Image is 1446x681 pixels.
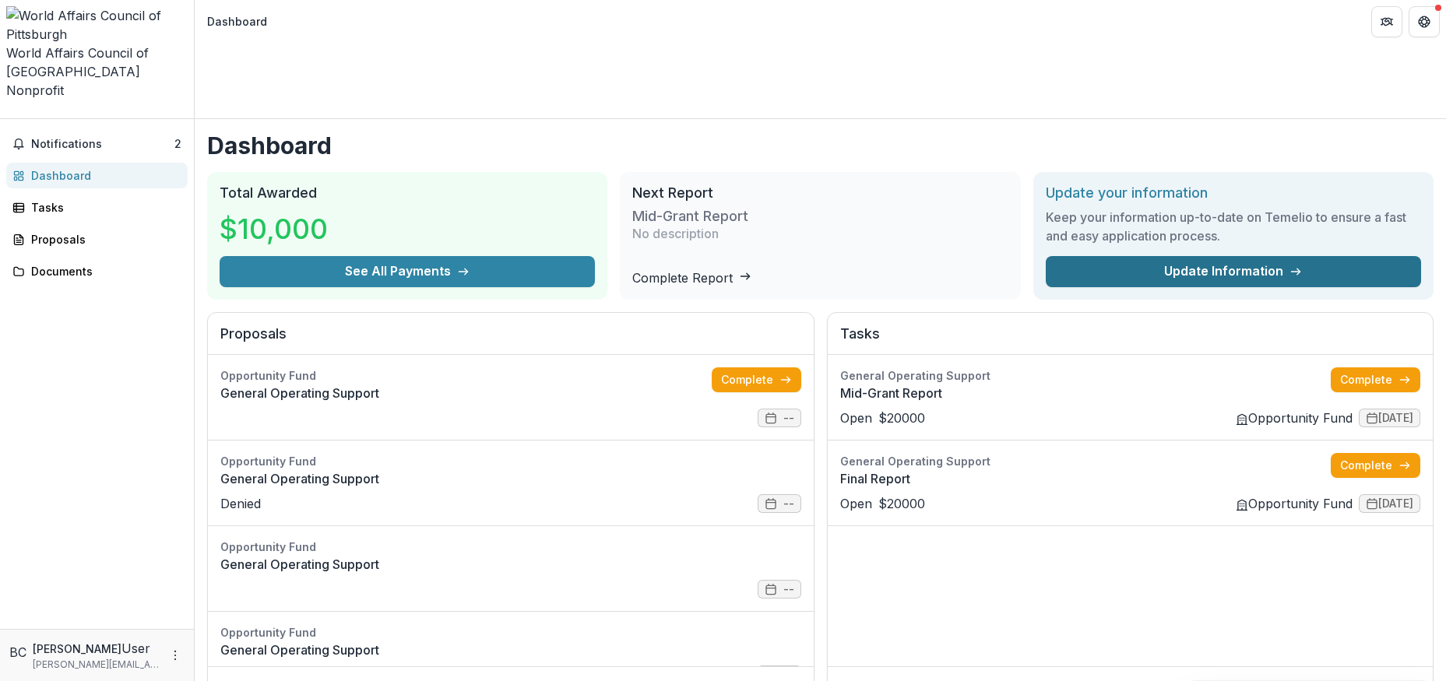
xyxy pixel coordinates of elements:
[220,184,595,202] h2: Total Awarded
[632,224,719,243] p: No description
[31,231,175,247] div: Proposals
[1409,6,1440,37] button: Get Help
[6,132,188,156] button: Notifications2
[1331,367,1420,392] a: Complete
[840,384,1332,402] a: Mid-Grant Report
[712,367,801,392] a: Complete
[220,325,801,355] h2: Proposals
[220,256,595,287] button: See All Payments
[220,641,801,659] a: General Operating Support
[6,163,188,188] a: Dashboard
[174,137,181,150] span: 2
[31,263,175,279] div: Documents
[1331,453,1420,478] a: Complete
[6,6,188,44] img: World Affairs Council of Pittsburgh
[1046,184,1421,202] h2: Update your information
[9,643,26,662] div: Betty Cruz
[33,641,121,657] p: [PERSON_NAME]
[166,646,185,665] button: More
[840,325,1421,355] h2: Tasks
[6,195,188,220] a: Tasks
[632,208,748,225] h3: Mid-Grant Report
[1046,208,1421,245] h3: Keep your information up-to-date on Temelio to ensure a fast and easy application process.
[207,13,267,30] div: Dashboard
[33,658,160,672] p: [PERSON_NAME][EMAIL_ADDRESS][DOMAIN_NAME]
[632,270,751,286] a: Complete Report
[220,555,801,574] a: General Operating Support
[201,10,273,33] nav: breadcrumb
[220,469,801,488] a: General Operating Support
[840,469,1332,488] a: Final Report
[31,167,175,184] div: Dashboard
[121,639,150,658] p: User
[220,208,328,250] h3: $10,000
[207,132,1434,160] h1: Dashboard
[6,82,64,98] span: Nonprofit
[31,138,174,151] span: Notifications
[6,226,188,252] a: Proposals
[1046,256,1421,287] a: Update Information
[31,199,175,216] div: Tasks
[220,384,712,402] a: General Operating Support
[1371,6,1402,37] button: Partners
[632,184,1008,202] h2: Next Report
[6,44,188,81] div: World Affairs Council of [GEOGRAPHIC_DATA]
[6,258,188,284] a: Documents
